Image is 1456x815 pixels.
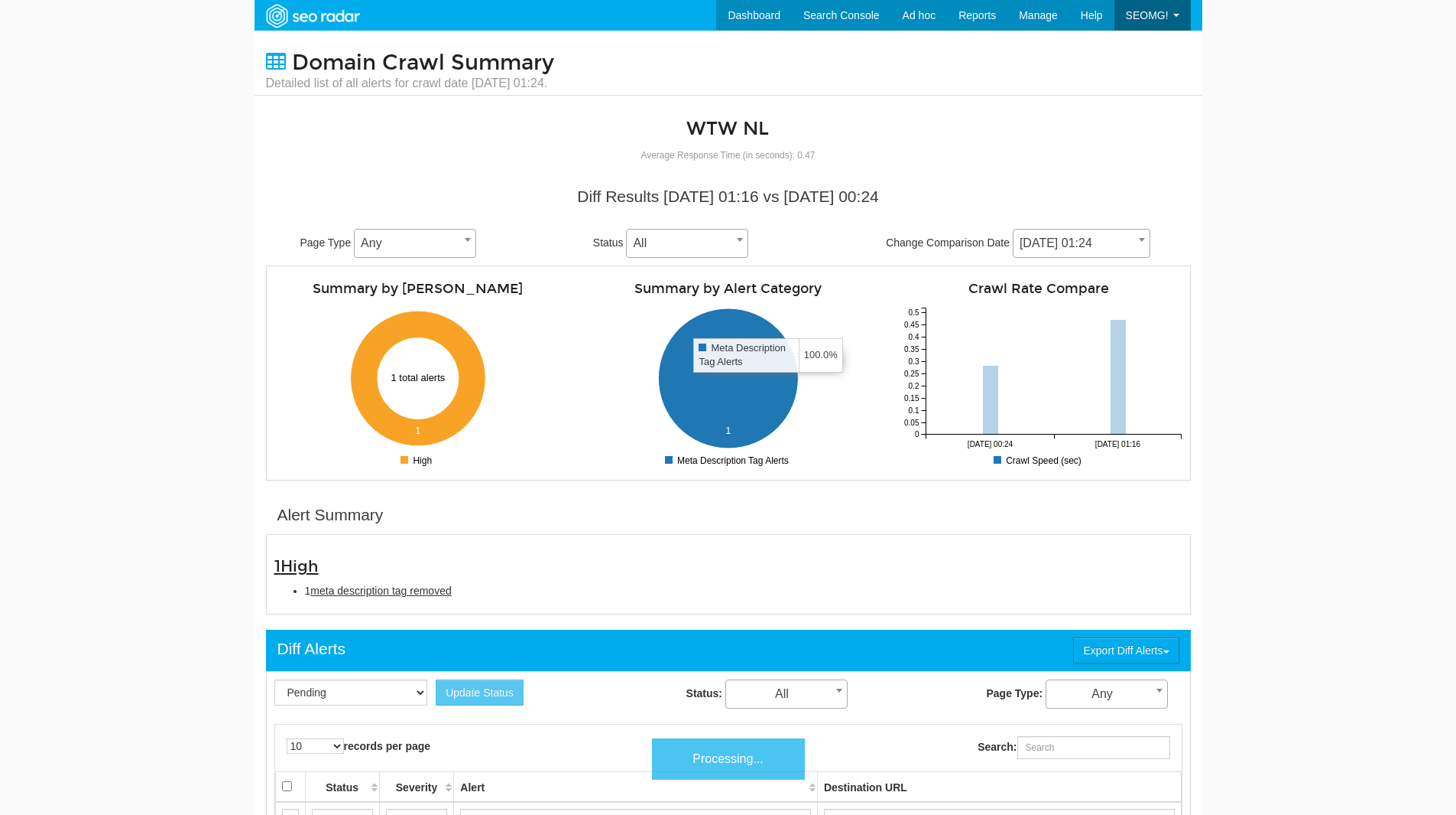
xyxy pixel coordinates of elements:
[1013,233,1150,254] span: 08/11/2025 01:24
[1046,680,1168,709] span: Any
[817,771,1181,802] th: Destination URL
[585,282,872,296] h4: Summary by Alert Category
[292,50,554,76] span: Domain Crawl Summary
[277,504,384,526] div: Alert Summary
[280,556,319,576] span: High
[908,382,919,390] tspan: 0.2
[287,738,344,754] select: records per page
[305,583,1182,598] li: 1
[593,236,624,249] span: Status
[686,687,722,699] strong: Status:
[287,738,431,754] label: records per page
[967,440,1013,448] tspan: [DATE] 00:24
[260,2,365,30] img: SEORadar
[904,321,919,329] tspan: 0.45
[379,771,454,802] th: Severity
[904,419,919,427] tspan: 0.05
[726,683,847,705] span: All
[305,771,379,802] th: Status
[904,345,919,354] tspan: 0.35
[274,556,319,576] span: 1
[1126,9,1169,21] span: SEOMG!
[354,229,476,258] span: Any
[1019,9,1058,21] span: Manage
[686,117,769,140] a: WTW NL
[277,637,345,660] div: Diff Alerts
[417,463,421,471] tspan: 0
[1013,229,1150,258] span: 08/11/2025 01:24
[904,370,919,378] tspan: 0.25
[626,229,748,258] span: All
[1081,9,1103,21] span: Help
[1046,683,1167,705] span: Any
[436,680,524,706] button: Update Status
[277,185,1179,208] div: Diff Results [DATE] 01:16 vs [DATE] 00:24
[355,233,475,254] span: Any
[266,75,554,92] small: Detailed list of all alerts for crawl date [DATE] 01:24.
[908,308,919,317] tspan: 0.5
[958,9,996,21] span: Reports
[978,736,1169,759] label: Search:
[641,150,816,161] small: Average Response Time (in seconds): 0.47
[725,680,848,709] span: All
[903,9,936,21] span: Ad hoc
[727,463,731,471] tspan: 0
[886,236,1010,249] span: Change Comparison Date
[986,687,1043,699] strong: Page Type:
[454,771,818,802] th: Alert
[300,236,352,249] span: Page Type
[310,585,451,597] span: meta description tag removed
[904,394,919,403] tspan: 0.15
[1094,440,1140,448] tspan: [DATE] 01:16
[908,406,919,415] tspan: 0.1
[908,357,919,366] tspan: 0.3
[652,738,805,781] div: Processing...
[391,372,446,383] text: 1 total alerts
[627,233,747,254] span: All
[895,282,1182,296] h4: Crawl Rate Compare
[274,282,562,296] h4: Summary by [PERSON_NAME]
[1073,637,1179,663] button: Export Diff Alerts
[1017,736,1170,759] input: Search:
[914,430,919,438] tspan: 0
[908,333,919,341] tspan: 0.4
